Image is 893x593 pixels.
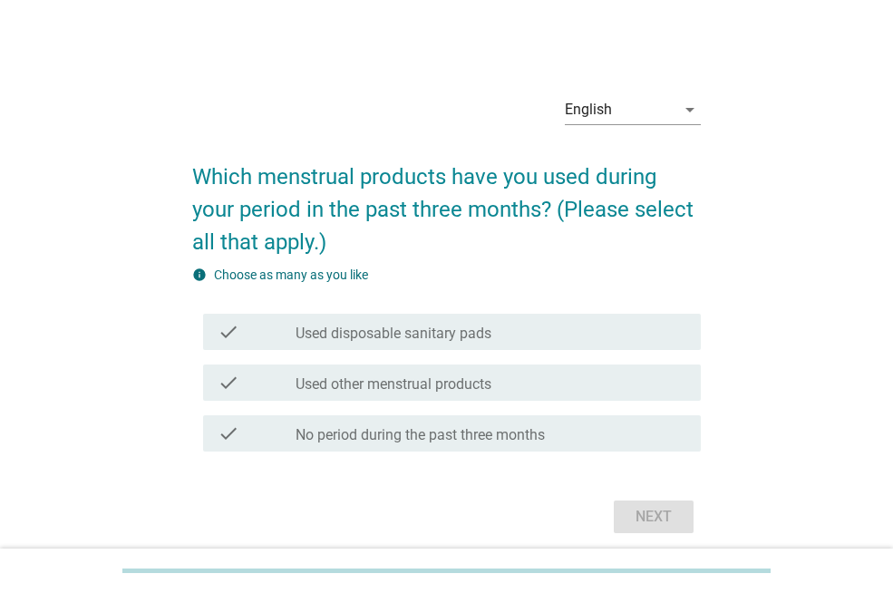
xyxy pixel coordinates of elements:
[296,325,491,343] label: Used disposable sanitary pads
[296,375,491,394] label: Used other menstrual products
[296,426,545,444] label: No period during the past three months
[565,102,612,118] div: English
[214,267,368,282] label: Choose as many as you like
[192,142,701,258] h2: Which menstrual products have you used during your period in the past three months? (Please selec...
[218,321,239,343] i: check
[192,267,207,282] i: info
[679,99,701,121] i: arrow_drop_down
[218,423,239,444] i: check
[218,372,239,394] i: check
